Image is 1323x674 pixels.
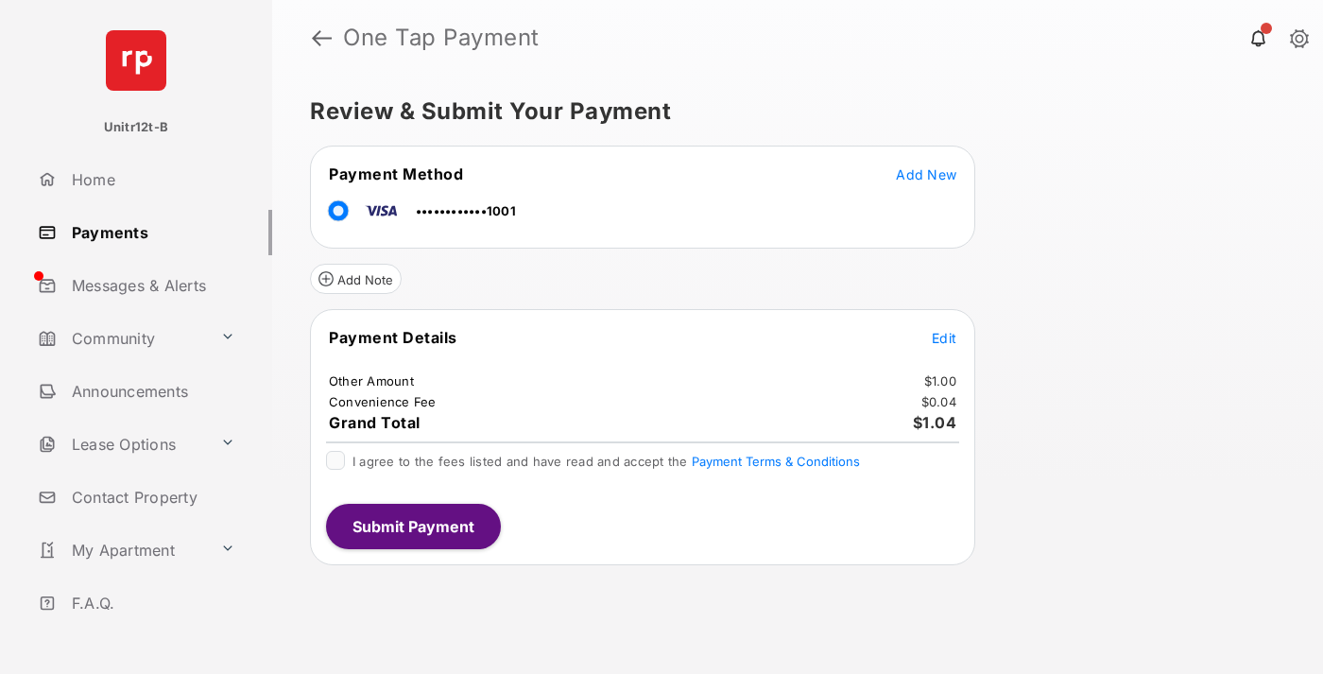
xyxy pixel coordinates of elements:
[328,393,438,410] td: Convenience Fee
[30,422,213,467] a: Lease Options
[896,166,956,182] span: Add New
[310,100,1270,123] h5: Review & Submit Your Payment
[30,580,272,626] a: F.A.Q.
[932,330,956,346] span: Edit
[328,372,415,389] td: Other Amount
[30,316,213,361] a: Community
[106,30,166,91] img: svg+xml;base64,PHN2ZyB4bWxucz0iaHR0cDovL3d3dy53My5vcmcvMjAwMC9zdmciIHdpZHRoPSI2NCIgaGVpZ2h0PSI2NC...
[329,164,463,183] span: Payment Method
[932,328,956,347] button: Edit
[30,475,272,520] a: Contact Property
[30,210,272,255] a: Payments
[30,263,272,308] a: Messages & Alerts
[343,26,540,49] strong: One Tap Payment
[30,369,272,414] a: Announcements
[30,527,213,573] a: My Apartment
[913,413,957,432] span: $1.04
[329,328,457,347] span: Payment Details
[416,203,516,218] span: ••••••••••••1001
[896,164,956,183] button: Add New
[104,118,168,137] p: Unitr12t-B
[329,413,421,432] span: Grand Total
[30,157,272,202] a: Home
[923,372,957,389] td: $1.00
[310,264,402,294] button: Add Note
[352,454,860,469] span: I agree to the fees listed and have read and accept the
[920,393,957,410] td: $0.04
[326,504,501,549] button: Submit Payment
[692,454,860,469] button: I agree to the fees listed and have read and accept the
